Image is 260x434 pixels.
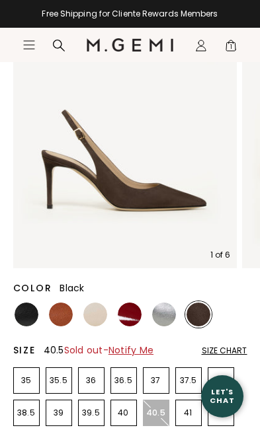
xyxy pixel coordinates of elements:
div: 1 of 6 [210,250,231,260]
span: Black [60,281,84,295]
p: 38.5 [14,408,39,418]
span: 1 [224,42,238,55]
p: 39.5 [79,408,104,418]
img: Ecru [83,303,107,326]
img: Saddle [49,303,73,326]
p: 36.5 [111,375,136,386]
p: 40.5 [144,408,169,418]
img: Ruby Red Patent [118,303,142,326]
span: Notify Me [108,344,153,357]
span: Sold out - [64,344,154,357]
p: 35.5 [46,375,71,386]
img: Gunmetal [152,303,176,326]
p: 41 [176,408,201,418]
span: 40.5 [44,344,154,357]
p: 39 [46,408,71,418]
p: 40 [111,408,136,418]
img: M.Gemi [87,38,173,52]
p: 36 [79,375,104,386]
div: Size Chart [202,345,247,356]
h2: Color [13,283,52,293]
div: Let's Chat [201,388,243,404]
p: 37 [144,375,169,386]
img: Black [15,303,38,326]
img: Chocolate [187,303,210,326]
p: 37.5 [176,375,201,386]
p: 35 [14,375,39,386]
button: Open site menu [22,38,36,52]
h2: Size [13,345,36,355]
